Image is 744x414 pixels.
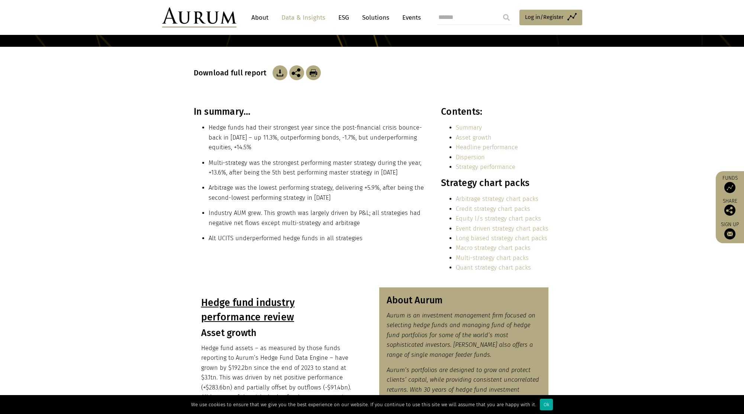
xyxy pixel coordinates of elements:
img: Access Funds [724,182,735,193]
a: Long biased strategy chart packs [456,235,547,242]
a: Credit strategy chart packs [456,205,530,212]
img: Share this post [724,205,735,216]
a: Log in/Register [519,10,582,25]
h3: In summary… [194,106,425,117]
li: Arbitrage was the lowest performing strategy, delivering +5.9%, after being the second-lowest per... [209,183,425,203]
img: Download Article [273,65,287,80]
a: Multi-strategy chart packs [456,254,529,261]
a: Summary [456,124,482,131]
em: Aurum is an investment management firm focused on selecting hedge funds and managing fund of hedg... [387,312,535,358]
a: Sign up [719,221,740,239]
span: Log in/Register [525,13,564,22]
img: Sign up to our newsletter [724,228,735,239]
a: Equity l/s strategy chart packs [456,215,541,222]
a: Arbitrage strategy chart packs [456,195,538,202]
a: Event driven strategy chart packs [456,225,548,232]
h3: Strategy chart packs [441,177,548,189]
li: Industry AUM grew. This growth was largely driven by P&L; all strategies had negative net flows e... [209,208,425,228]
h3: About Aurum [387,295,541,306]
input: Submit [499,10,514,25]
img: Download Article [306,65,321,80]
a: Macro strategy chart packs [456,244,531,251]
a: Headline performance [456,144,518,151]
a: Strategy performance [456,163,515,170]
li: Multi-strategy was the strongest performing master strategy during the year, +13.6%, after being ... [209,158,425,178]
a: Dispersion [456,154,485,161]
img: Share this post [289,65,304,80]
div: Share [719,199,740,216]
a: About [248,11,272,25]
u: Hedge fund industry performance review [201,297,295,323]
h3: Download full report [194,68,271,77]
li: Hedge funds had their strongest year since the post-financial crisis bounce-back in [DATE] – up 1... [209,123,425,152]
img: Aurum [162,7,236,27]
div: Ok [540,399,553,410]
a: Events [399,11,421,25]
a: Data & Insights [278,11,329,25]
a: Asset growth [456,134,492,141]
a: Quant strategy chart packs [456,264,531,271]
h3: Contents: [441,106,548,117]
a: ESG [335,11,353,25]
li: Alt UCITS underperformed hedge funds in all strategies [209,234,425,243]
a: Funds [719,175,740,193]
a: Solutions [358,11,393,25]
h3: Asset growth [201,327,356,339]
